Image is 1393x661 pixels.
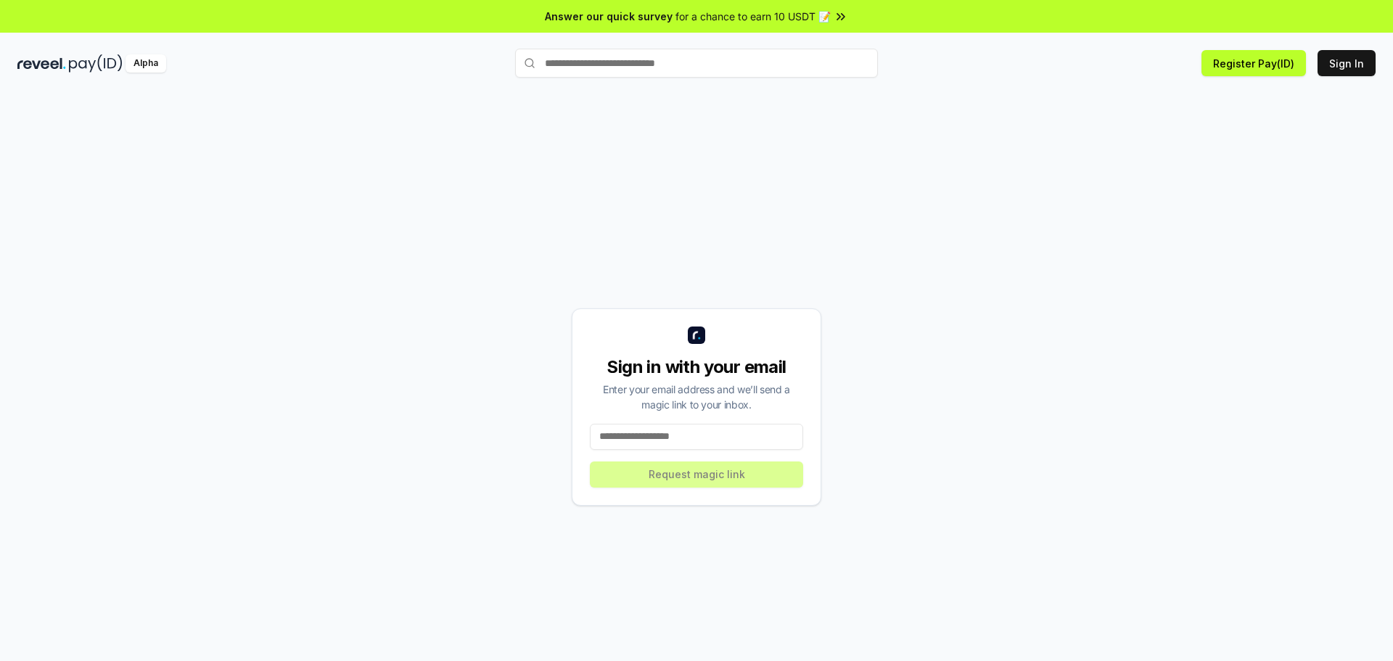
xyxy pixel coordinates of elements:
img: logo_small [688,327,705,344]
div: Alpha [126,54,166,73]
img: reveel_dark [17,54,66,73]
div: Enter your email address and we’ll send a magic link to your inbox. [590,382,803,412]
button: Sign In [1318,50,1376,76]
div: Sign in with your email [590,356,803,379]
span: Answer our quick survey [545,9,673,24]
button: Register Pay(ID) [1201,50,1306,76]
span: for a chance to earn 10 USDT 📝 [675,9,831,24]
img: pay_id [69,54,123,73]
